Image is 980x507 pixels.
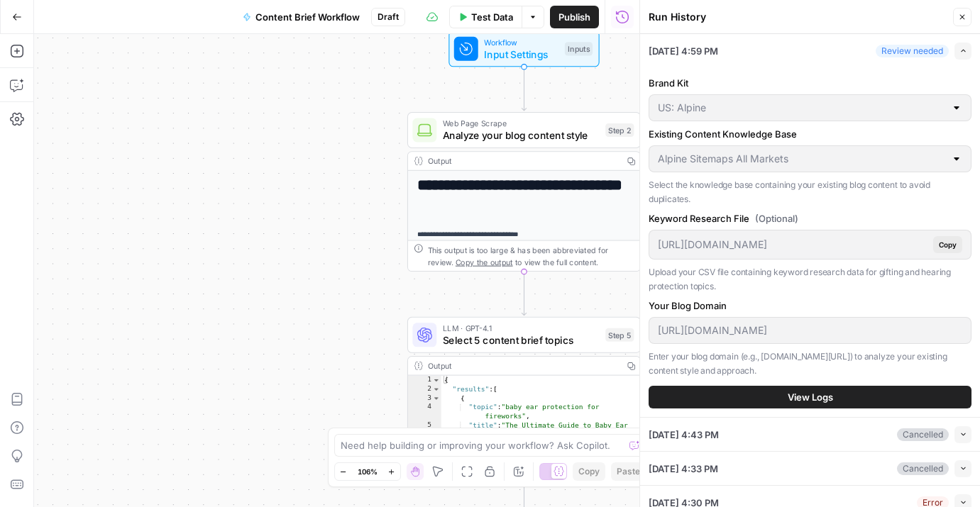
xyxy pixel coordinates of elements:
g: Edge from step_2 to step_5 [522,272,526,316]
div: 2 [408,384,441,394]
span: Toggle code folding, rows 3 through 8 [432,394,441,403]
div: Review needed [876,45,949,57]
p: Enter your blog domain (e.g., [DOMAIN_NAME][URL]) to analyze your existing content style and appr... [649,350,971,377]
button: View Logs [649,386,971,408]
button: Paste [611,462,646,481]
div: 1 [408,376,441,385]
div: This output is too large & has been abbreviated for review. to view the full content. [428,244,634,268]
p: Select the knowledge base containing your existing blog content to avoid duplicates. [649,178,971,206]
label: Your Blog Domain [649,299,971,313]
span: Copy the output [456,257,513,267]
span: [DATE] 4:43 PM [649,428,719,442]
span: Publish [558,10,590,24]
span: (Optional) [755,211,798,225]
div: 5 [408,420,441,447]
span: Workflow [484,36,558,48]
span: [DATE] 4:33 PM [649,462,718,476]
div: LLM · GPT-4.1Select 5 content brief topicsStep 5Output{ "results":[ { "topic":"baby ear protectio... [407,317,641,477]
div: WorkflowInput SettingsInputs [407,30,641,67]
div: Cancelled [897,428,949,441]
span: Copy [939,239,957,250]
button: Content Brief Workflow [234,6,368,28]
button: Copy [933,236,962,253]
div: Output [428,360,618,372]
div: Cancelled [897,462,949,475]
button: Publish [550,6,599,28]
input: Alpine Sitemaps All Markets [658,152,945,166]
div: 3 [408,394,441,403]
div: Step 2 [605,123,634,137]
span: Copy [578,465,600,478]
span: [DATE] 4:59 PM [649,44,718,58]
button: Test Data [449,6,522,28]
button: Copy [573,462,605,481]
span: Select 5 content brief topics [443,333,600,347]
span: Paste [617,465,640,478]
span: Toggle code folding, rows 1 through 34 [432,376,441,385]
span: LLM · GPT-4.1 [443,322,600,334]
div: 4 [408,403,441,420]
span: View Logs [788,390,833,404]
span: 106% [358,466,378,477]
label: Keyword Research File [649,211,971,225]
span: Content Brief Workflow [255,10,360,24]
span: Toggle code folding, rows 2 through 33 [432,384,441,394]
span: Input Settings [484,47,558,62]
span: Test Data [471,10,513,24]
input: US: Alpine [658,101,945,115]
label: Existing Content Knowledge Base [649,127,971,141]
span: Web Page Scrape [443,117,600,129]
div: Output [428,155,618,167]
div: Step 5 [605,328,634,342]
span: Analyze your blog content style [443,128,600,143]
div: Inputs [565,42,593,55]
g: Edge from start to step_2 [522,67,526,111]
p: Upload your CSV file containing keyword research data for gifting and hearing protection topics. [649,265,971,293]
label: Brand Kit [649,76,971,90]
span: Draft [378,11,399,23]
input: yourbrand.com/blog [658,323,962,338]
